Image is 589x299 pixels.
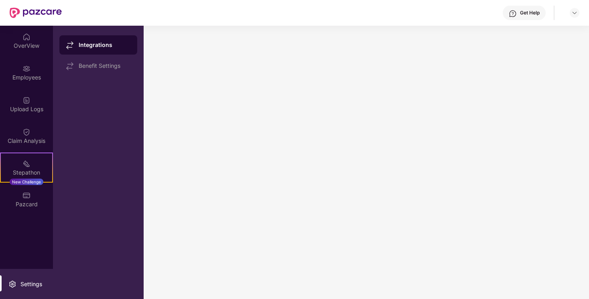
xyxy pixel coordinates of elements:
img: svg+xml;base64,PHN2ZyBpZD0iSGVscC0zMngzMiIgeG1sbnM9Imh0dHA6Ly93d3cudzMub3JnLzIwMDAvc3ZnIiB3aWR0aD... [509,10,517,18]
div: New Challenge [10,179,43,185]
img: New Pazcare Logo [10,8,62,18]
img: svg+xml;base64,PHN2ZyBpZD0iUGF6Y2FyZCIgeG1sbnM9Imh0dHA6Ly93d3cudzMub3JnLzIwMDAvc3ZnIiB3aWR0aD0iMj... [22,191,30,199]
div: Benefit Settings [79,63,131,69]
img: svg+xml;base64,PHN2ZyBpZD0iQ2xhaW0iIHhtbG5zPSJodHRwOi8vd3d3LnczLm9yZy8yMDAwL3N2ZyIgd2lkdGg9IjIwIi... [22,128,30,136]
img: svg+xml;base64,PHN2ZyBpZD0iU2V0dGluZy0yMHgyMCIgeG1sbnM9Imh0dHA6Ly93d3cudzMub3JnLzIwMDAvc3ZnIiB3aW... [8,280,16,288]
img: svg+xml;base64,PHN2ZyB4bWxucz0iaHR0cDovL3d3dy53My5vcmcvMjAwMC9zdmciIHdpZHRoPSIxNy44MzIiIGhlaWdodD... [66,41,74,49]
div: Stepathon [1,169,52,177]
img: svg+xml;base64,PHN2ZyBpZD0iRW1wbG95ZWVzIiB4bWxucz0iaHR0cDovL3d3dy53My5vcmcvMjAwMC9zdmciIHdpZHRoPS... [22,65,30,73]
img: svg+xml;base64,PHN2ZyBpZD0iVXBsb2FkX0xvZ3MiIGRhdGEtbmFtZT0iVXBsb2FkIExvZ3MiIHhtbG5zPSJodHRwOi8vd3... [22,96,30,104]
img: svg+xml;base64,PHN2ZyBpZD0iRHJvcGRvd24tMzJ4MzIiIHhtbG5zPSJodHRwOi8vd3d3LnczLm9yZy8yMDAwL3N2ZyIgd2... [571,10,578,16]
img: svg+xml;base64,PHN2ZyBpZD0iSG9tZSIgeG1sbnM9Imh0dHA6Ly93d3cudzMub3JnLzIwMDAvc3ZnIiB3aWR0aD0iMjAiIG... [22,33,30,41]
div: Integrations [79,41,131,49]
img: svg+xml;base64,PHN2ZyB4bWxucz0iaHR0cDovL3d3dy53My5vcmcvMjAwMC9zdmciIHdpZHRoPSIyMSIgaGVpZ2h0PSIyMC... [22,160,30,168]
div: Get Help [520,10,540,16]
img: svg+xml;base64,PHN2ZyB4bWxucz0iaHR0cDovL3d3dy53My5vcmcvMjAwMC9zdmciIHdpZHRoPSIxNy44MzIiIGhlaWdodD... [66,62,74,70]
div: Settings [18,280,45,288]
